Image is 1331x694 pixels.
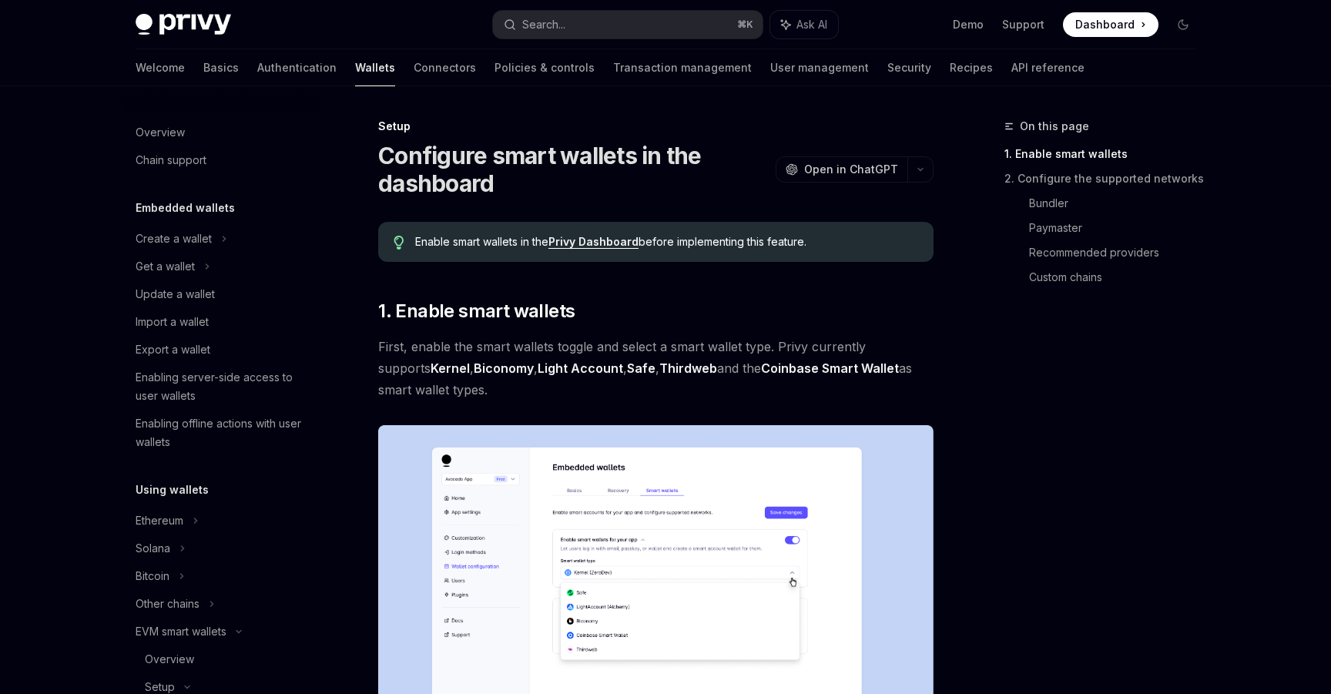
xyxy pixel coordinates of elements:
[538,360,623,377] a: Light Account
[136,285,215,303] div: Update a wallet
[953,17,984,32] a: Demo
[415,234,918,250] span: Enable smart wallets in the before implementing this feature.
[378,142,769,197] h1: Configure smart wallets in the dashboard
[761,360,899,377] a: Coinbase Smart Wallet
[123,336,320,364] a: Export a wallet
[804,162,898,177] span: Open in ChatGPT
[1075,17,1135,32] span: Dashboard
[737,18,753,31] span: ⌘ K
[1004,142,1208,166] a: 1. Enable smart wallets
[136,151,206,169] div: Chain support
[378,336,934,401] span: First, enable the smart wallets toggle and select a smart wallet type. Privy currently supports ,...
[123,146,320,174] a: Chain support
[495,49,595,86] a: Policies & controls
[1029,265,1208,290] a: Custom chains
[355,49,395,86] a: Wallets
[796,17,827,32] span: Ask AI
[431,360,470,377] a: Kernel
[548,235,639,249] a: Privy Dashboard
[1063,12,1158,37] a: Dashboard
[136,595,199,613] div: Other chains
[123,119,320,146] a: Overview
[136,368,311,405] div: Enabling server-side access to user wallets
[627,360,655,377] a: Safe
[394,236,404,250] svg: Tip
[136,622,226,641] div: EVM smart wallets
[203,49,239,86] a: Basics
[613,49,752,86] a: Transaction management
[1002,17,1044,32] a: Support
[378,299,575,324] span: 1. Enable smart wallets
[123,280,320,308] a: Update a wallet
[136,340,210,359] div: Export a wallet
[136,567,169,585] div: Bitcoin
[1171,12,1195,37] button: Toggle dark mode
[378,119,934,134] div: Setup
[136,14,231,35] img: dark logo
[136,539,170,558] div: Solana
[136,313,209,331] div: Import a wallet
[123,308,320,336] a: Import a wallet
[1020,117,1089,136] span: On this page
[136,511,183,530] div: Ethereum
[493,11,763,39] button: Search...⌘K
[1029,216,1208,240] a: Paymaster
[659,360,717,377] a: Thirdweb
[136,257,195,276] div: Get a wallet
[136,230,212,248] div: Create a wallet
[136,481,209,499] h5: Using wallets
[887,49,931,86] a: Security
[136,199,235,217] h5: Embedded wallets
[474,360,534,377] a: Biconomy
[123,410,320,456] a: Enabling offline actions with user wallets
[770,11,838,39] button: Ask AI
[950,49,993,86] a: Recipes
[1004,166,1208,191] a: 2. Configure the supported networks
[136,414,311,451] div: Enabling offline actions with user wallets
[1011,49,1085,86] a: API reference
[123,645,320,673] a: Overview
[776,156,907,183] button: Open in ChatGPT
[522,15,565,34] div: Search...
[1029,240,1208,265] a: Recommended providers
[136,123,185,142] div: Overview
[145,650,194,669] div: Overview
[1029,191,1208,216] a: Bundler
[123,364,320,410] a: Enabling server-side access to user wallets
[414,49,476,86] a: Connectors
[136,49,185,86] a: Welcome
[257,49,337,86] a: Authentication
[770,49,869,86] a: User management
